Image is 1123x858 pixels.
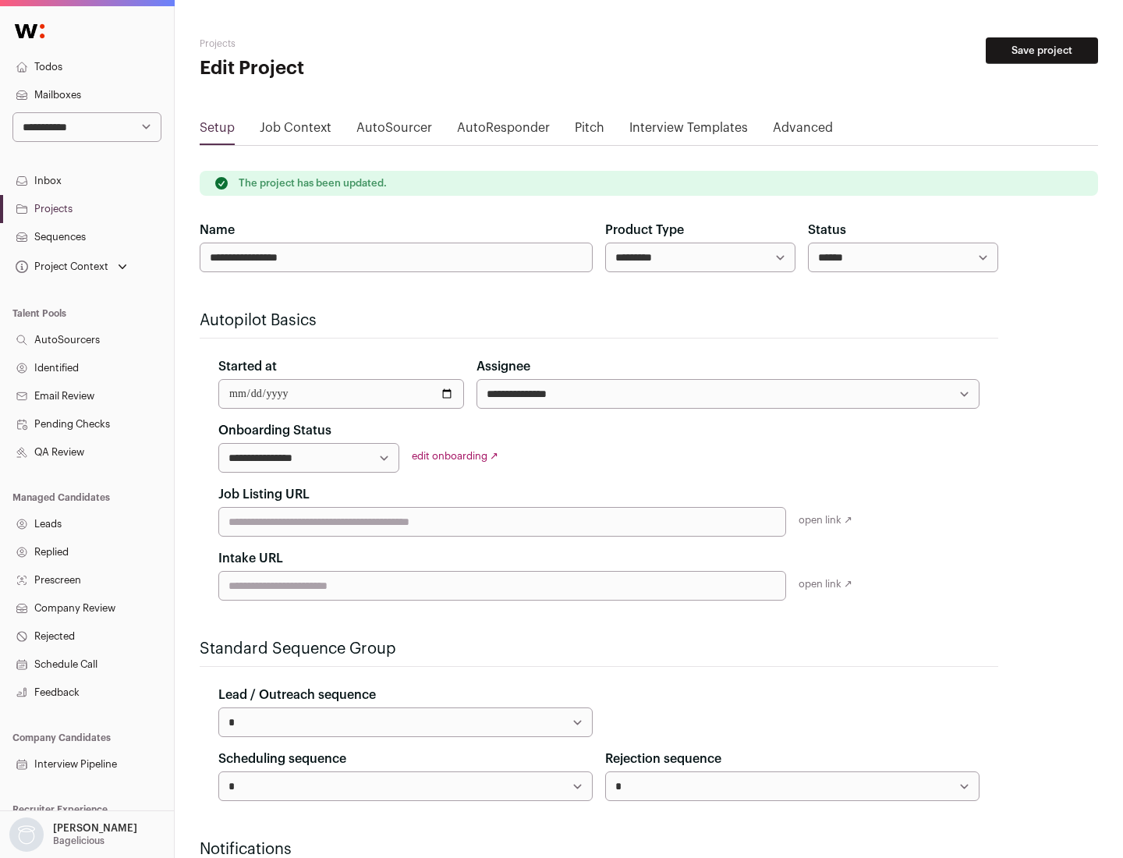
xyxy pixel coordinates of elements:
label: Lead / Outreach sequence [218,686,376,704]
label: Job Listing URL [218,485,310,504]
button: Open dropdown [12,256,130,278]
a: AutoResponder [457,119,550,144]
p: [PERSON_NAME] [53,822,137,835]
div: Project Context [12,261,108,273]
a: AutoSourcer [356,119,432,144]
a: Setup [200,119,235,144]
h2: Projects [200,37,499,50]
img: Wellfound [6,16,53,47]
label: Onboarding Status [218,421,331,440]
label: Status [808,221,846,239]
a: Interview Templates [629,119,748,144]
a: edit onboarding ↗ [412,451,498,461]
h2: Autopilot Basics [200,310,998,331]
label: Product Type [605,221,684,239]
p: Bagelicious [53,835,105,847]
label: Scheduling sequence [218,750,346,768]
a: Pitch [575,119,604,144]
button: Save project [986,37,1098,64]
label: Rejection sequence [605,750,721,768]
h2: Standard Sequence Group [200,638,998,660]
label: Intake URL [218,549,283,568]
img: nopic.png [9,817,44,852]
p: The project has been updated. [239,177,387,190]
a: Job Context [260,119,331,144]
h1: Edit Project [200,56,499,81]
label: Started at [218,357,277,376]
a: Advanced [773,119,833,144]
label: Name [200,221,235,239]
button: Open dropdown [6,817,140,852]
label: Assignee [476,357,530,376]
